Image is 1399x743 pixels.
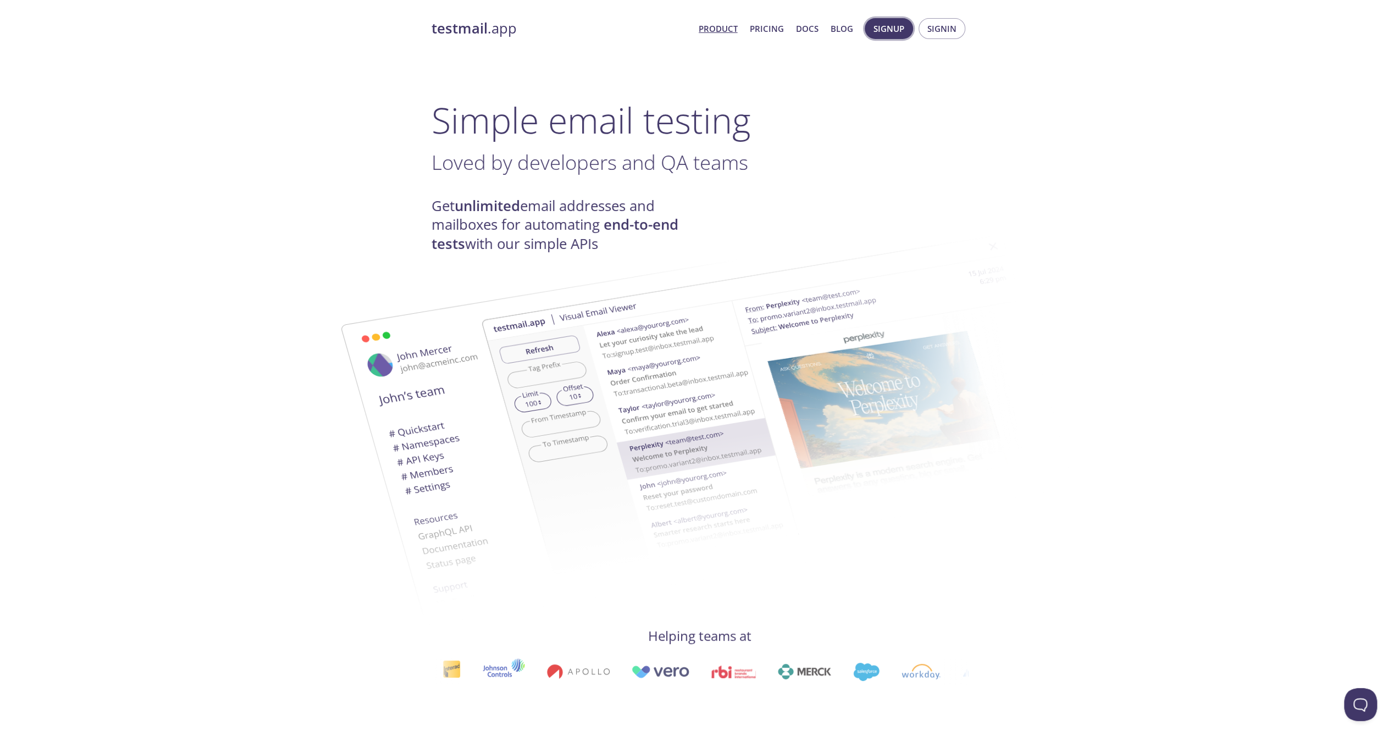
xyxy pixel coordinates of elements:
strong: unlimited [455,196,520,215]
img: workday [899,664,938,679]
strong: testmail [432,19,488,38]
img: vero [629,666,687,678]
strong: end-to-end tests [432,215,678,253]
button: Signup [865,18,913,39]
img: rbi [709,666,753,678]
img: testmail-email-viewer [300,254,893,626]
img: testmail-email-viewer [481,219,1075,591]
img: salesforce [850,663,877,681]
span: Loved by developers and QA teams [432,148,748,176]
h4: Helping teams at [432,627,968,645]
span: Signup [873,21,904,36]
img: apollo [544,664,607,679]
h4: Get email addresses and mailboxes for automating with our simple APIs [432,197,700,253]
img: merck [775,664,828,679]
a: testmail.app [432,19,690,38]
span: Signin [927,21,956,36]
iframe: Help Scout Beacon - Open [1344,688,1377,721]
a: Pricing [750,21,784,36]
img: johnsoncontrols [480,658,522,685]
a: Blog [831,21,853,36]
h1: Simple email testing [432,99,968,141]
a: Product [699,21,738,36]
button: Signin [919,18,965,39]
a: Docs [796,21,819,36]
